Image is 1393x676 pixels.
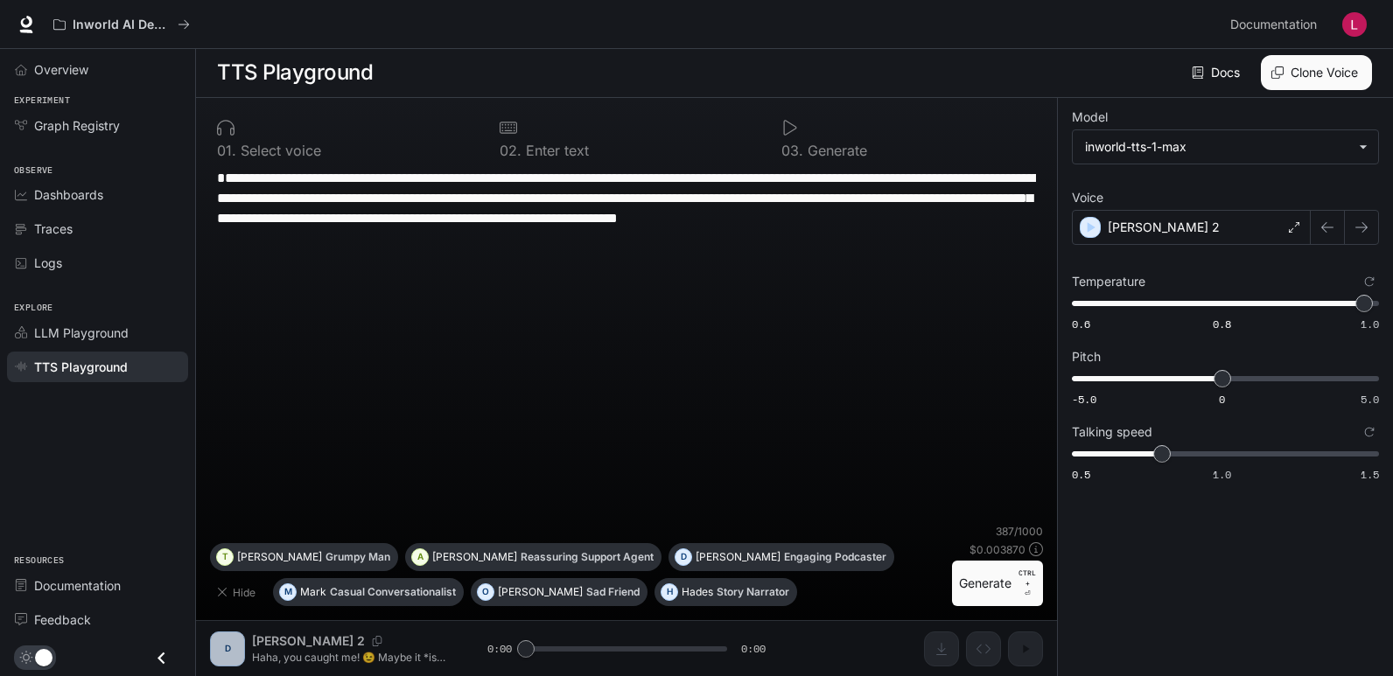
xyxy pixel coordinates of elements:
p: Mark [300,587,326,597]
p: Engaging Podcaster [784,552,886,562]
a: TTS Playground [7,352,188,382]
span: 0.8 [1213,317,1231,331]
div: inworld-tts-1-max [1085,138,1350,156]
button: User avatar [1337,7,1372,42]
p: Pitch [1072,351,1101,363]
p: Reassuring Support Agent [521,552,654,562]
span: 0 [1219,392,1225,407]
p: Sad Friend [586,587,640,597]
span: Feedback [34,610,91,629]
p: Casual Conversationalist [330,587,456,597]
p: Enter text [521,143,589,157]
p: [PERSON_NAME] [696,552,780,562]
p: CTRL + [1018,568,1036,589]
div: A [412,543,428,571]
span: 0.5 [1072,467,1090,482]
div: T [217,543,233,571]
button: Clone Voice [1261,55,1372,90]
p: Inworld AI Demos [73,17,171,32]
h1: TTS Playground [217,55,373,90]
p: [PERSON_NAME] [237,552,322,562]
a: Dashboards [7,179,188,210]
button: A[PERSON_NAME]Reassuring Support Agent [405,543,661,571]
button: D[PERSON_NAME]Engaging Podcaster [668,543,894,571]
div: inworld-tts-1-max [1073,130,1378,164]
button: All workspaces [45,7,198,42]
span: Dark mode toggle [35,647,52,666]
span: Traces [34,220,73,238]
p: Grumpy Man [325,552,390,562]
span: Dashboards [34,185,103,204]
span: Overview [34,60,88,79]
p: Generate [803,143,867,157]
p: 0 3 . [781,143,803,157]
p: Story Narrator [717,587,789,597]
p: Voice [1072,192,1103,204]
a: Documentation [7,570,188,601]
div: H [661,578,677,606]
span: 0.6 [1072,317,1090,331]
p: Model [1072,111,1108,123]
a: Docs [1188,55,1247,90]
a: Logs [7,247,188,278]
p: $ 0.003870 [969,542,1025,557]
img: User avatar [1342,12,1367,37]
span: Documentation [1230,14,1317,36]
span: 1.5 [1361,467,1379,482]
span: 1.0 [1361,317,1379,331]
div: O [478,578,493,606]
button: HHadesStory Narrator [654,578,797,606]
a: Documentation [1223,7,1330,42]
a: LLM Playground [7,317,188,348]
p: Talking speed [1072,426,1152,438]
button: GenerateCTRL +⏎ [952,561,1043,606]
button: O[PERSON_NAME]Sad Friend [471,578,647,606]
a: Feedback [7,604,188,635]
span: -5.0 [1072,392,1096,407]
span: Graph Registry [34,116,120,135]
a: Graph Registry [7,110,188,141]
p: [PERSON_NAME] [498,587,583,597]
p: 387 / 1000 [996,524,1043,539]
p: [PERSON_NAME] [432,552,517,562]
button: Hide [210,578,266,606]
button: T[PERSON_NAME]Grumpy Man [210,543,398,571]
a: Traces [7,213,188,244]
p: Hades [682,587,713,597]
button: Reset to default [1360,272,1379,291]
p: Select voice [236,143,321,157]
span: LLM Playground [34,324,129,342]
p: 0 2 . [500,143,521,157]
p: [PERSON_NAME] 2 [1108,219,1220,236]
p: Temperature [1072,275,1145,288]
div: D [675,543,691,571]
span: TTS Playground [34,358,128,376]
p: 0 1 . [217,143,236,157]
span: 1.0 [1213,467,1231,482]
a: Overview [7,54,188,85]
button: Close drawer [142,640,181,676]
p: ⏎ [1018,568,1036,599]
button: Reset to default [1360,422,1379,442]
div: M [280,578,296,606]
span: Logs [34,254,62,272]
span: Documentation [34,576,121,595]
button: MMarkCasual Conversationalist [273,578,464,606]
span: 5.0 [1361,392,1379,407]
